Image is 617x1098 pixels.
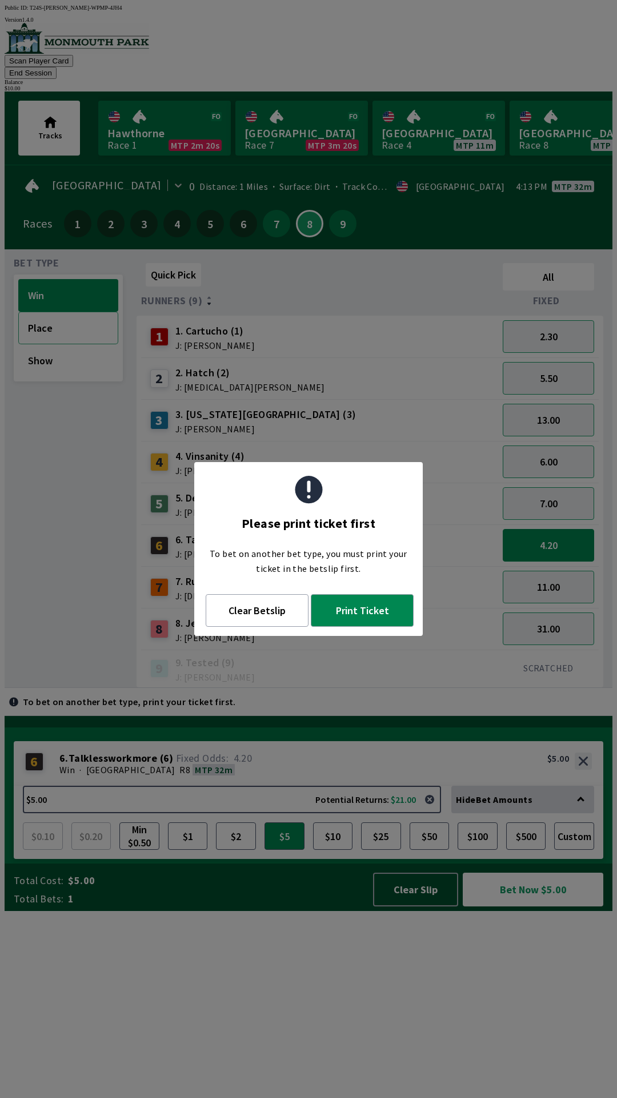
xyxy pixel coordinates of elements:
[206,594,308,627] button: Clear Betslip
[242,510,375,537] div: Please print ticket first
[194,537,423,585] div: To bet on another bet type, you must print your ticket in the betslip first.
[311,594,414,627] button: Print Ticket
[325,604,399,617] span: Print Ticket
[220,604,294,617] span: Clear Betslip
